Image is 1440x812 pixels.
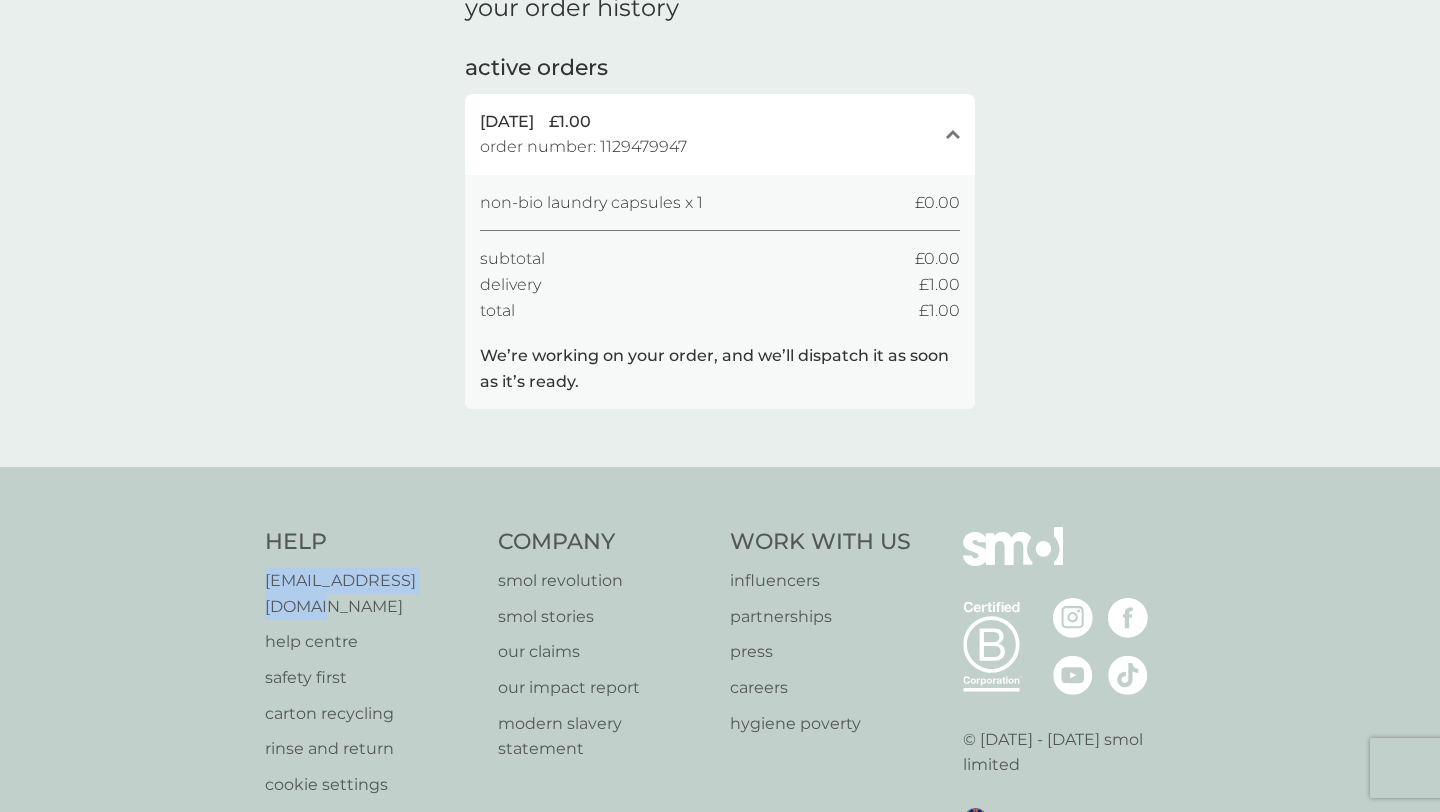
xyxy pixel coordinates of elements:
[730,527,911,558] h4: Work With Us
[480,134,687,160] span: order number: 1129479947
[480,190,703,216] span: non-bio laundry capsules x 1
[265,736,478,762] a: rinse and return
[1108,598,1148,638] img: visit the smol Facebook page
[1053,655,1093,695] img: visit the smol Youtube page
[498,568,711,594] a: smol revolution
[963,527,1063,595] img: smol
[549,109,591,135] span: £1.00
[265,527,478,558] h4: Help
[498,527,711,558] h4: Company
[919,298,960,324] span: £1.00
[915,190,960,216] span: £0.00
[265,701,478,727] a: carton recycling
[498,639,711,665] a: our claims
[265,772,478,798] a: cookie settings
[498,675,711,701] a: our impact report
[730,639,911,665] a: press
[465,53,608,84] h2: active orders
[480,109,534,135] span: [DATE]
[919,272,960,298] span: £1.00
[498,604,711,630] a: smol stories
[480,343,960,394] p: We’re working on your order, and we’ll dispatch it as soon as it’s ready.
[730,675,911,701] a: careers
[265,568,478,619] a: [EMAIL_ADDRESS][DOMAIN_NAME]
[1053,598,1093,638] img: visit the smol Instagram page
[730,604,911,630] a: partnerships
[498,711,711,762] a: modern slavery statement
[963,727,1176,778] p: © [DATE] - [DATE] smol limited
[480,298,515,324] span: total
[730,711,911,737] a: hygiene poverty
[1108,655,1148,695] img: visit the smol Tiktok page
[730,568,911,594] a: influencers
[265,665,478,691] a: safety first
[915,246,960,272] span: £0.00
[480,246,545,272] span: subtotal
[265,629,478,655] a: help centre
[480,272,541,298] span: delivery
